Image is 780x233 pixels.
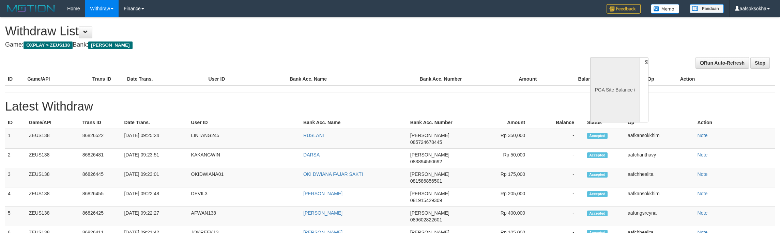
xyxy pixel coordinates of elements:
span: [PERSON_NAME] [410,210,449,216]
th: Op [625,116,695,129]
td: DEVIL3 [188,187,301,207]
span: [PERSON_NAME] [410,152,449,157]
span: OXPLAY > ZEUS138 [24,41,73,49]
th: User ID [188,116,301,129]
a: DARSA [303,152,320,157]
td: aafkansokkhim [625,187,695,207]
span: [PERSON_NAME] [88,41,132,49]
td: [DATE] 09:22:27 [121,207,188,226]
th: Bank Acc. Name [287,73,417,85]
td: aafchanthavy [625,149,695,168]
span: [PERSON_NAME] [410,171,449,177]
a: Run Auto-Refresh [695,57,749,69]
h1: Withdraw List [5,24,513,38]
span: 081915429309 [410,198,442,203]
td: 86826455 [80,187,122,207]
a: Note [698,210,708,216]
a: OKI DWIANA FAJAR SAKTI [303,171,363,177]
a: Note [698,191,708,196]
td: KAKANGWIN [188,149,301,168]
td: aafchhealita [625,168,695,187]
th: ID [5,73,25,85]
td: [DATE] 09:23:51 [121,149,188,168]
a: Note [698,152,708,157]
span: Accepted [587,133,608,139]
span: [PERSON_NAME] [410,191,449,196]
img: Button%20Memo.svg [651,4,679,14]
span: Accepted [587,172,608,178]
td: Rp 350,000 [478,129,536,149]
th: Bank Acc. Number [408,116,478,129]
td: [DATE] 09:22:48 [121,187,188,207]
td: [DATE] 09:25:24 [121,129,188,149]
th: Bank Acc. Number [417,73,482,85]
th: Date Trans. [121,116,188,129]
td: OKIDWIANA01 [188,168,301,187]
th: Status [584,116,625,129]
th: Bank Acc. Name [301,116,408,129]
th: Balance [547,73,607,85]
a: [PERSON_NAME] [303,210,342,216]
td: 5 [5,207,26,226]
td: - [535,149,584,168]
td: Rp 205,000 [478,187,536,207]
a: Note [698,133,708,138]
td: AFWAN138 [188,207,301,226]
a: RUSLANI [303,133,324,138]
td: Rp 175,000 [478,168,536,187]
td: 1 [5,129,26,149]
td: 4 [5,187,26,207]
span: Accepted [587,211,608,216]
span: Accepted [587,152,608,158]
a: Stop [750,57,770,69]
th: User ID [205,73,287,85]
td: 2 [5,149,26,168]
th: Action [677,73,775,85]
td: [DATE] 09:23:01 [121,168,188,187]
span: 089602822601 [410,217,442,222]
th: ID [5,116,26,129]
td: 86826481 [80,149,122,168]
img: panduan.png [690,4,724,13]
th: Action [695,116,775,129]
td: Rp 50,000 [478,149,536,168]
td: 86826425 [80,207,122,226]
td: ZEUS138 [26,129,80,149]
th: Op [645,73,677,85]
td: - [535,129,584,149]
th: Game/API [25,73,90,85]
td: - [535,207,584,226]
td: - [535,187,584,207]
th: Trans ID [80,116,122,129]
span: 081586856501 [410,178,442,184]
td: - [535,168,584,187]
th: Game/API [26,116,80,129]
div: PGA Site Balance / [590,57,639,122]
td: ZEUS138 [26,149,80,168]
td: LINTANG245 [188,129,301,149]
img: Feedback.jpg [607,4,641,14]
td: 3 [5,168,26,187]
span: [PERSON_NAME] [410,133,449,138]
td: ZEUS138 [26,168,80,187]
td: aafungsreyna [625,207,695,226]
td: ZEUS138 [26,187,80,207]
td: aafkansokkhim [625,129,695,149]
span: Accepted [587,191,608,197]
h4: Game: Bank: [5,41,513,48]
h1: Latest Withdraw [5,100,775,113]
a: [PERSON_NAME] [303,191,342,196]
td: 86826522 [80,129,122,149]
span: 083894560692 [410,159,442,164]
td: 86826445 [80,168,122,187]
a: Note [698,171,708,177]
th: Amount [478,116,536,129]
th: Balance [535,116,584,129]
th: Trans ID [90,73,124,85]
th: Date Trans. [124,73,206,85]
td: Rp 400,000 [478,207,536,226]
span: 085724678445 [410,139,442,145]
img: MOTION_logo.png [5,3,57,14]
th: Amount [482,73,547,85]
td: ZEUS138 [26,207,80,226]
